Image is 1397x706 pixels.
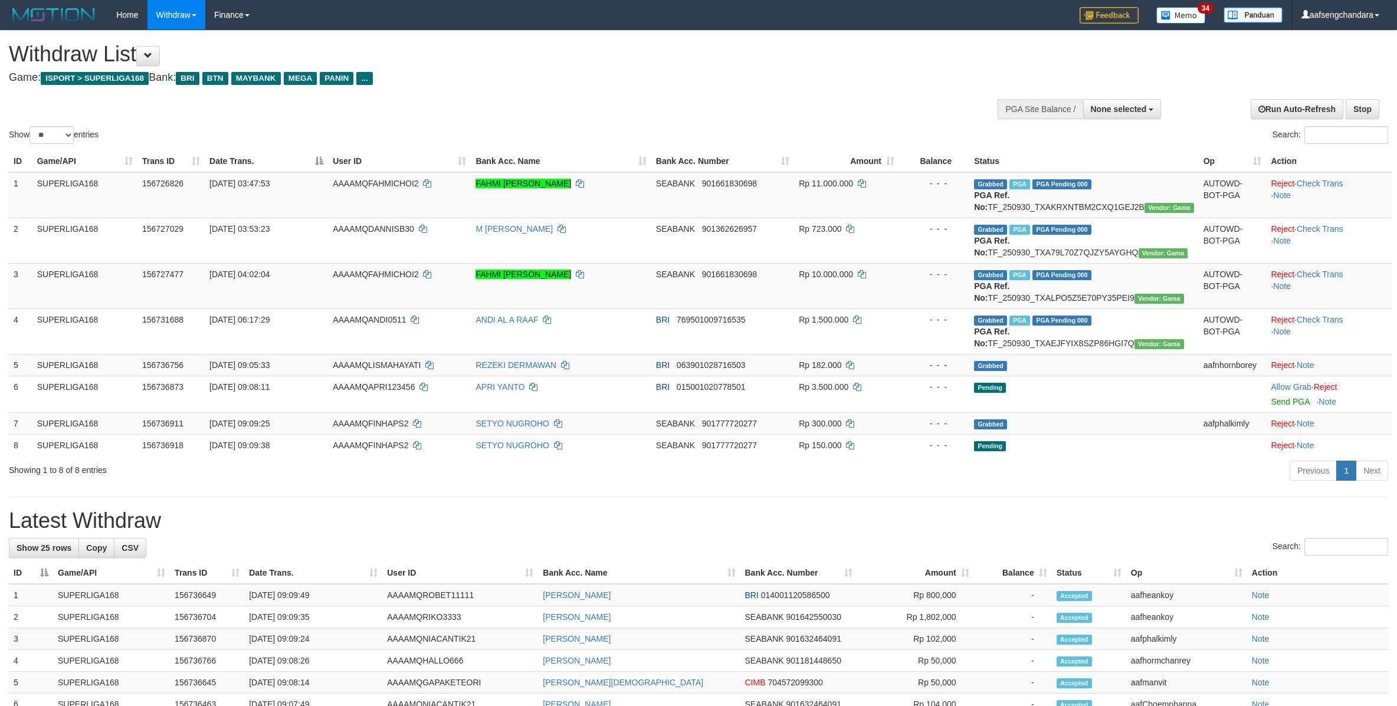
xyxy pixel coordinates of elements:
[382,672,538,694] td: AAAAMQGAPAKETEORI
[1271,179,1294,188] a: Reject
[1032,270,1091,280] span: PGA Pending
[974,225,1007,235] span: Grabbed
[768,678,822,687] span: Copy 704572099300 to clipboard
[974,281,1009,303] b: PGA Ref. No:
[1145,203,1194,213] span: Vendor URL: https://trx31.1velocity.biz
[209,270,270,279] span: [DATE] 04:02:04
[543,678,703,687] a: [PERSON_NAME][DEMOGRAPHIC_DATA]
[53,606,170,628] td: SUPERLIGA168
[1266,263,1392,308] td: · ·
[9,308,32,354] td: 4
[974,419,1007,429] span: Grabbed
[974,316,1007,326] span: Grabbed
[899,150,969,172] th: Balance
[1009,316,1030,326] span: Marked by aafromsomean
[475,224,553,234] a: M [PERSON_NAME]
[170,584,244,606] td: 156736649
[1091,104,1147,114] span: None selected
[382,562,538,584] th: User ID: activate to sort column ascending
[904,381,965,393] div: - - -
[244,562,382,584] th: Date Trans.: activate to sort column ascending
[969,308,1198,354] td: TF_250930_TXAEJFYIX8SZP86HGI7Q
[702,419,757,428] span: Copy 901777720277 to clipboard
[1271,397,1309,406] a: Send PGA
[9,650,53,672] td: 4
[1273,236,1291,245] a: Note
[786,612,841,622] span: Copy 901642550030 to clipboard
[320,72,353,85] span: PANIN
[1199,263,1267,308] td: AUTOWD-BOT-PGA
[799,360,841,370] span: Rp 182.000
[1271,382,1311,392] a: Allow Grab
[1252,656,1270,665] a: Note
[333,441,408,450] span: AAAAMQFINHAPS2
[9,6,99,24] img: MOTION_logo.png
[1290,461,1337,481] a: Previous
[904,418,965,429] div: - - -
[1224,7,1283,23] img: panduan.png
[333,419,408,428] span: AAAAMQFINHAPS2
[475,360,556,370] a: REZEKI DERMAWAN
[114,538,146,558] a: CSV
[1126,562,1247,584] th: Op: activate to sort column ascending
[142,224,183,234] span: 156727029
[857,672,974,694] td: Rp 50,000
[53,562,170,584] th: Game/API: activate to sort column ascending
[9,459,573,476] div: Showing 1 to 8 of 8 entries
[170,606,244,628] td: 156736704
[1134,294,1184,304] span: Vendor URL: https://trx31.1velocity.biz
[1271,441,1294,450] a: Reject
[475,419,549,428] a: SETYO NUGROHO
[1297,315,1343,324] a: Check Trans
[1314,382,1337,392] a: Reject
[1199,150,1267,172] th: Op: activate to sort column ascending
[1199,218,1267,263] td: AUTOWD-BOT-PGA
[86,543,107,553] span: Copy
[53,584,170,606] td: SUPERLIGA168
[29,126,74,144] select: Showentries
[1139,248,1188,258] span: Vendor URL: https://trx31.1velocity.biz
[32,412,137,434] td: SUPERLIGA168
[53,672,170,694] td: SUPERLIGA168
[32,354,137,376] td: SUPERLIGA168
[799,419,841,428] span: Rp 300.000
[651,150,794,172] th: Bank Acc. Number: activate to sort column ascending
[475,270,571,279] a: FAHMI [PERSON_NAME]
[382,650,538,672] td: AAAAMQHALLO666
[328,150,471,172] th: User ID: activate to sort column ascending
[969,218,1198,263] td: TF_250930_TXA79L70Z7QJZY5AYGHQ
[1032,316,1091,326] span: PGA Pending
[209,419,270,428] span: [DATE] 09:09:25
[1266,150,1392,172] th: Action
[17,543,71,553] span: Show 25 rows
[702,179,757,188] span: Copy 901661830698 to clipboard
[1156,7,1206,24] img: Button%20Memo.svg
[1271,224,1294,234] a: Reject
[969,172,1198,218] td: TF_250930_TXAKRXNTBM2CXQ1GEJ2B
[1134,339,1184,349] span: Vendor URL: https://trx31.1velocity.biz
[9,150,32,172] th: ID
[799,224,841,234] span: Rp 723.000
[1356,461,1388,481] a: Next
[799,315,848,324] span: Rp 1.500.000
[1266,218,1392,263] td: · ·
[857,562,974,584] th: Amount: activate to sort column ascending
[1273,538,1388,556] label: Search:
[1252,634,1270,643] a: Note
[382,584,538,606] td: AAAAMQROBET11111
[677,360,746,370] span: Copy 063901028716503 to clipboard
[656,179,695,188] span: SEABANK
[244,672,382,694] td: [DATE] 09:08:14
[1126,650,1247,672] td: aafhormchanrey
[1198,3,1214,14] span: 34
[1266,172,1392,218] td: · ·
[1346,99,1379,119] a: Stop
[1009,179,1030,189] span: Marked by aafandaneth
[974,361,1007,371] span: Grabbed
[78,538,114,558] a: Copy
[205,150,328,172] th: Date Trans.: activate to sort column descending
[1126,672,1247,694] td: aafmanvit
[1266,376,1392,412] td: ·
[202,72,228,85] span: BTN
[1319,397,1336,406] a: Note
